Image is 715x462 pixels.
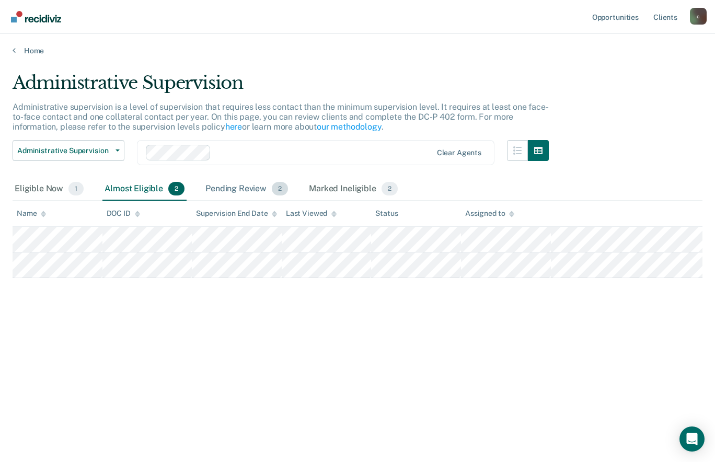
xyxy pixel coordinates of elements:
[13,72,549,102] div: Administrative Supervision
[382,182,398,195] span: 2
[690,8,707,25] button: Profile dropdown button
[13,46,702,55] a: Home
[203,178,290,201] div: Pending Review2
[690,8,707,25] div: c
[13,102,549,132] p: Administrative supervision is a level of supervision that requires less contact than the minimum ...
[286,209,337,218] div: Last Viewed
[13,140,124,161] button: Administrative Supervision
[13,178,86,201] div: Eligible Now1
[307,178,400,201] div: Marked Ineligible2
[102,178,187,201] div: Almost Eligible2
[225,122,242,132] a: here
[196,209,277,218] div: Supervision End Date
[465,209,514,218] div: Assigned to
[107,209,140,218] div: DOC ID
[17,209,46,218] div: Name
[11,11,61,22] img: Recidiviz
[679,426,705,452] div: Open Intercom Messenger
[375,209,398,218] div: Status
[317,122,382,132] a: our methodology
[17,146,111,155] span: Administrative Supervision
[68,182,84,195] span: 1
[168,182,184,195] span: 2
[272,182,288,195] span: 2
[437,148,481,157] div: Clear agents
